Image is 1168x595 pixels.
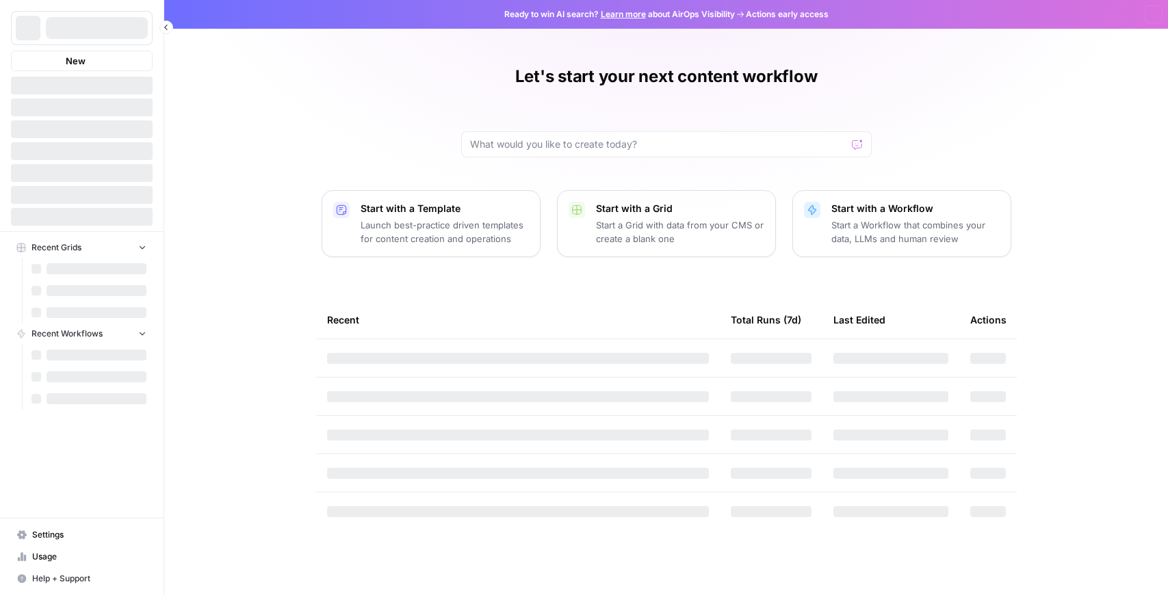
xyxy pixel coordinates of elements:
button: Recent Workflows [11,323,153,344]
span: Usage [32,551,146,563]
p: Start with a Grid [596,202,764,215]
p: Start with a Workflow [831,202,1000,215]
h1: Let's start your next content workflow [515,66,818,88]
span: Ready to win AI search? about AirOps Visibility [504,8,735,21]
div: Total Runs (7d) [731,301,801,339]
a: Settings [11,524,153,546]
button: Start with a GridStart a Grid with data from your CMS or create a blank one [557,190,776,257]
div: Actions [970,301,1007,339]
a: Learn more [601,9,646,19]
span: Actions early access [746,8,829,21]
button: Start with a TemplateLaunch best-practice driven templates for content creation and operations [322,190,541,257]
div: Recent [327,301,709,339]
p: Start a Workflow that combines your data, LLMs and human review [831,218,1000,246]
span: Settings [32,529,146,541]
input: What would you like to create today? [470,137,846,151]
p: Start a Grid with data from your CMS or create a blank one [596,218,764,246]
span: Recent Workflows [31,328,103,340]
p: Start with a Template [361,202,529,215]
span: New [66,54,86,68]
span: Help + Support [32,572,146,585]
div: Last Edited [833,301,885,339]
span: Recent Grids [31,241,81,254]
button: New [11,51,153,71]
a: Usage [11,546,153,568]
button: Help + Support [11,568,153,590]
button: Start with a WorkflowStart a Workflow that combines your data, LLMs and human review [792,190,1011,257]
button: Recent Grids [11,237,153,258]
p: Launch best-practice driven templates for content creation and operations [361,218,529,246]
